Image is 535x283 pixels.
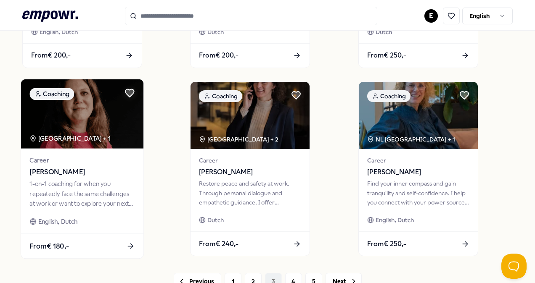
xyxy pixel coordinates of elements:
[376,215,414,225] span: English, Dutch
[367,167,469,178] span: [PERSON_NAME]
[199,135,278,144] div: [GEOGRAPHIC_DATA] + 2
[29,155,135,165] span: Career
[367,135,455,144] div: NL [GEOGRAPHIC_DATA] + 1
[358,81,478,256] a: package imageCoachingNL [GEOGRAPHIC_DATA] + 1Career[PERSON_NAME]Find your inner compass and gain ...
[190,81,310,256] a: package imageCoaching[GEOGRAPHIC_DATA] + 2Career[PERSON_NAME]Restore peace and safety at work. Th...
[199,167,301,178] span: [PERSON_NAME]
[21,79,143,149] img: package image
[367,238,406,249] span: From € 250,-
[367,90,411,102] div: Coaching
[125,7,377,25] input: Search for products, categories or subcategories
[38,217,78,226] span: English, Dutch
[199,238,238,249] span: From € 240,-
[31,50,71,61] span: From € 200,-
[29,134,111,143] div: [GEOGRAPHIC_DATA] + 1
[29,179,135,208] div: 1-on-1 coaching for when you repeatedly face the same challenges at work or want to explore your ...
[207,27,224,37] span: Dutch
[376,27,392,37] span: Dutch
[191,82,310,149] img: package image
[367,156,469,165] span: Career
[367,179,469,207] div: Find your inner compass and gain tranquility and self-confidence. I help you connect with your po...
[29,167,135,178] span: [PERSON_NAME]
[367,50,406,61] span: From € 250,-
[424,9,438,23] button: E
[199,156,301,165] span: Career
[199,50,238,61] span: From € 200,-
[199,179,301,207] div: Restore peace and safety at work. Through personal dialogue and empathetic guidance, I offer prof...
[29,88,74,100] div: Coaching
[29,241,69,252] span: From € 180,-
[21,79,144,259] a: package imageCoaching[GEOGRAPHIC_DATA] + 1Career[PERSON_NAME]1-on-1 coaching for when you repeate...
[501,254,527,279] iframe: Help Scout Beacon - Open
[40,27,78,37] span: English, Dutch
[199,90,242,102] div: Coaching
[359,82,478,149] img: package image
[207,215,224,225] span: Dutch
